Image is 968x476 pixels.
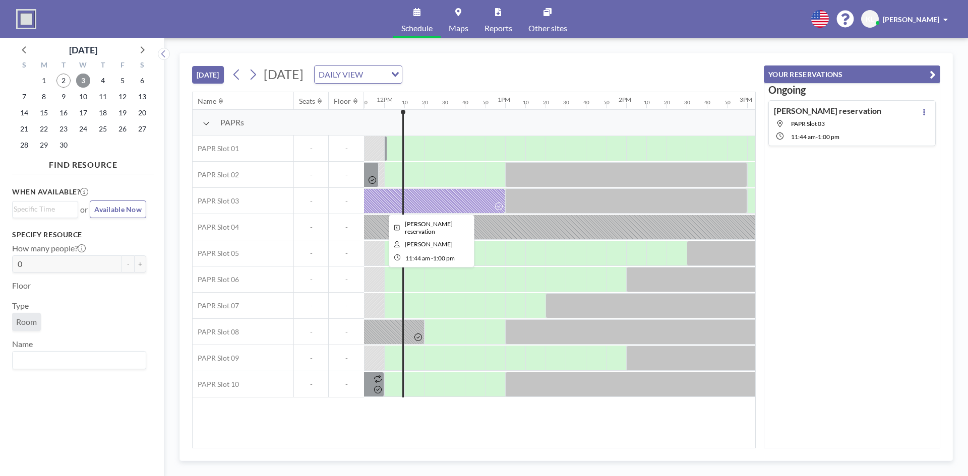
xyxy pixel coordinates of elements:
span: Kyeongmin's reservation [405,220,453,235]
div: Search for option [13,352,146,369]
span: Wednesday, September 17, 2025 [76,106,90,120]
span: Tuesday, September 30, 2025 [56,138,71,152]
span: Monday, September 15, 2025 [37,106,51,120]
span: Monday, September 1, 2025 [37,74,51,88]
span: - [294,354,328,363]
span: Monday, September 22, 2025 [37,122,51,136]
span: Saturday, September 20, 2025 [135,106,149,120]
span: [DATE] [264,66,304,82]
div: 10 [644,99,650,106]
div: T [54,59,74,73]
div: Seats [299,97,315,106]
span: - [329,301,364,310]
div: Name [198,97,216,106]
span: Schedule [401,24,433,32]
span: Friday, September 12, 2025 [115,90,130,104]
span: - [329,275,364,284]
h4: FIND RESOURCE [12,156,154,170]
span: Tuesday, September 2, 2025 [56,74,71,88]
div: Search for option [13,201,78,217]
img: organization-logo [16,9,36,29]
input: Search for option [14,203,72,215]
span: Thursday, September 11, 2025 [96,90,110,104]
span: Thursday, September 25, 2025 [96,122,110,136]
h3: Ongoing [768,84,936,96]
span: Maps [449,24,468,32]
span: 1:00 PM [818,133,839,141]
div: 30 [442,99,448,106]
div: M [34,59,54,73]
div: 50 [361,99,368,106]
div: 40 [704,99,710,106]
span: Saturday, September 6, 2025 [135,74,149,88]
div: 40 [583,99,589,106]
span: PAPR Slot 01 [193,144,239,153]
span: - [294,327,328,336]
span: Other sites [528,24,567,32]
span: Kyeongmin Lee [405,240,453,248]
span: - [329,327,364,336]
div: 50 [724,99,731,106]
div: T [93,59,112,73]
span: - [294,249,328,258]
label: Name [12,339,33,349]
div: F [112,59,132,73]
div: 30 [563,99,569,106]
div: 50 [603,99,610,106]
div: 12PM [377,96,393,103]
button: [DATE] [192,66,224,84]
div: 10 [523,99,529,106]
span: Wednesday, September 10, 2025 [76,90,90,104]
span: - [329,223,364,232]
div: 2PM [619,96,631,103]
div: 50 [482,99,489,106]
span: - [294,275,328,284]
span: Sunday, September 21, 2025 [17,122,31,136]
span: Tuesday, September 16, 2025 [56,106,71,120]
div: S [132,59,152,73]
span: PAPR Slot 06 [193,275,239,284]
span: Friday, September 26, 2025 [115,122,130,136]
span: KL [866,15,874,24]
span: - [294,223,328,232]
span: - [329,354,364,363]
span: Wednesday, September 24, 2025 [76,122,90,136]
div: 30 [684,99,690,106]
div: 20 [422,99,428,106]
input: Search for option [14,354,140,367]
span: PAPR Slot 07 [193,301,239,310]
span: PAPR Slot 03 [193,196,239,206]
span: PAPR Slot 10 [193,380,239,389]
span: DAILY VIEW [317,68,365,81]
span: PAPR Slot 03 [791,120,825,127]
span: PAPRs [220,117,244,127]
span: - [431,254,433,262]
h3: Specify resource [12,230,146,239]
span: Sunday, September 28, 2025 [17,138,31,152]
span: - [329,170,364,179]
label: How many people? [12,243,86,253]
span: - [329,196,364,206]
span: or [80,205,88,215]
button: - [122,255,134,273]
span: - [294,144,328,153]
div: 3PM [740,96,752,103]
button: Available Now [90,200,146,218]
span: Room [16,317,37,327]
div: 40 [462,99,468,106]
span: Tuesday, September 23, 2025 [56,122,71,136]
span: Thursday, September 18, 2025 [96,106,110,120]
div: W [74,59,93,73]
span: - [294,170,328,179]
span: Sunday, September 7, 2025 [17,90,31,104]
span: Wednesday, September 3, 2025 [76,74,90,88]
div: 10 [402,99,408,106]
span: Monday, September 29, 2025 [37,138,51,152]
span: - [329,249,364,258]
span: - [294,301,328,310]
span: - [816,133,818,141]
div: 20 [664,99,670,106]
input: Search for option [366,68,385,81]
span: - [329,144,364,153]
label: Type [12,301,29,311]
